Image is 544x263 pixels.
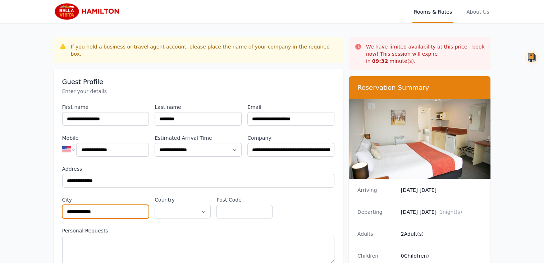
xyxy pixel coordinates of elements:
dt: Adults [357,230,395,237]
h3: Reservation Summary [357,83,482,92]
label: First name [62,103,149,111]
dd: 2 Adult(s) [401,230,482,237]
h3: Guest Profile [62,78,334,86]
label: Company [247,134,334,142]
label: Post Code [216,196,273,203]
dt: Arriving [357,186,395,194]
img: Bella Vista Hamilton [54,3,123,20]
dd: [DATE] [DATE] [401,186,482,194]
strong: 09 : 32 [372,58,388,64]
label: Mobile [62,134,149,142]
img: Superior Studio [349,99,491,179]
label: Personal Requests [62,227,334,234]
label: Estimated Arrival Time [155,134,242,142]
label: Last name [155,103,242,111]
dt: Children [357,252,395,259]
dd: [DATE] [DATE] [401,208,482,216]
div: If you hold a business or travel agent account, please place the name of your company in the requ... [71,43,337,57]
p: Enter your details [62,88,334,95]
label: Country [155,196,211,203]
dd: 0 Child(ren) [401,252,482,259]
span: 1 night(s) [439,209,462,215]
label: Email [247,103,334,111]
dt: Departing [357,208,395,216]
p: We have limited availability at this price - book now! This session will expire in minute(s). [366,43,485,65]
label: City [62,196,149,203]
label: Address [62,165,334,172]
